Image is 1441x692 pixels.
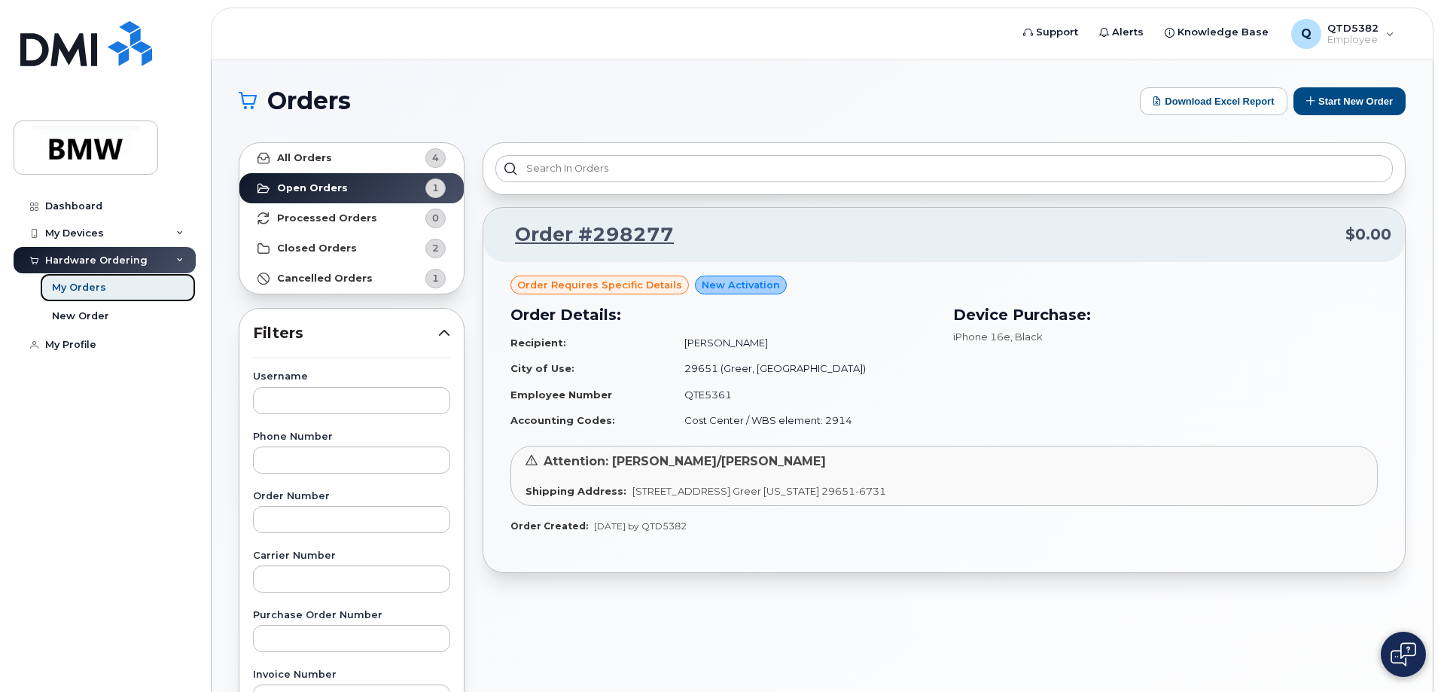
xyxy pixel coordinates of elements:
span: 0 [432,211,439,225]
span: Attention: [PERSON_NAME]/[PERSON_NAME] [544,454,826,468]
label: Order Number [253,492,450,501]
td: 29651 (Greer, [GEOGRAPHIC_DATA]) [671,355,935,382]
a: All Orders4 [239,143,464,173]
span: 1 [432,181,439,195]
h3: Device Purchase: [953,303,1378,326]
a: Cancelled Orders1 [239,264,464,294]
span: Orders [267,90,351,112]
label: Purchase Order Number [253,611,450,620]
label: Phone Number [253,432,450,442]
img: Open chat [1391,642,1416,666]
a: Open Orders1 [239,173,464,203]
span: , Black [1010,331,1043,343]
td: [PERSON_NAME] [671,330,935,356]
span: [DATE] by QTD5382 [594,520,687,532]
td: Cost Center / WBS element: 2914 [671,407,935,434]
strong: City of Use: [510,362,574,374]
strong: Processed Orders [277,212,377,224]
span: 1 [432,271,439,285]
h3: Order Details: [510,303,935,326]
span: New Activation [702,278,780,292]
label: Invoice Number [253,670,450,680]
span: 4 [432,151,439,165]
span: 2 [432,241,439,255]
span: Order requires Specific details [517,278,682,292]
a: Closed Orders2 [239,233,464,264]
td: QTE5361 [671,382,935,408]
strong: All Orders [277,152,332,164]
span: Filters [253,322,438,344]
span: $0.00 [1345,224,1391,245]
input: Search in orders [495,155,1393,182]
strong: Accounting Codes: [510,414,615,426]
span: [STREET_ADDRESS] Greer [US_STATE] 29651-6731 [632,485,886,497]
button: Download Excel Report [1140,87,1287,115]
button: Start New Order [1293,87,1406,115]
a: Processed Orders0 [239,203,464,233]
span: iPhone 16e [953,331,1010,343]
strong: Cancelled Orders [277,273,373,285]
label: Carrier Number [253,551,450,561]
label: Username [253,372,450,382]
strong: Closed Orders [277,242,357,255]
strong: Order Created: [510,520,588,532]
strong: Employee Number [510,389,612,401]
strong: Recipient: [510,337,566,349]
a: Order #298277 [497,221,674,248]
strong: Open Orders [277,182,348,194]
strong: Shipping Address: [526,485,626,497]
